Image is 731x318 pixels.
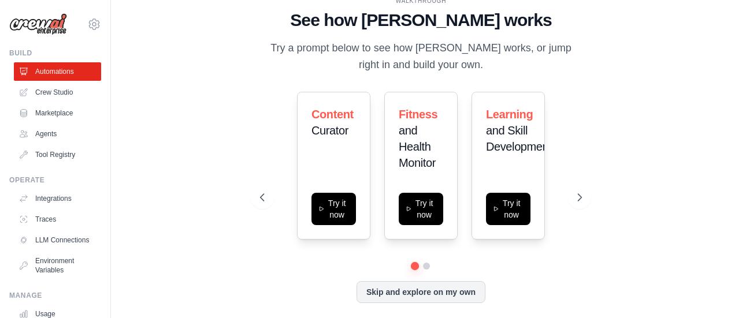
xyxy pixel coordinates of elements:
a: Crew Studio [14,83,101,102]
button: Try it now [311,193,356,225]
button: Try it now [486,193,530,225]
img: Logo [9,13,67,35]
button: Skip and explore on my own [357,281,485,303]
a: LLM Connections [14,231,101,249]
a: Environment Variables [14,252,101,279]
span: Fitness [399,108,437,121]
p: Try a prompt below to see how [PERSON_NAME] works, or jump right in and build your own. [260,40,582,74]
span: Curator [311,124,348,137]
a: Marketplace [14,104,101,122]
span: Learning [486,108,533,121]
a: Integrations [14,189,101,208]
span: Content [311,108,354,121]
a: Agents [14,125,101,143]
div: Operate [9,175,101,185]
a: Traces [14,210,101,229]
div: Manage [9,291,101,300]
button: Try it now [399,193,443,225]
span: and Health Monitor [399,124,436,169]
div: Build [9,48,101,58]
a: Automations [14,62,101,81]
h1: See how [PERSON_NAME] works [260,10,582,31]
a: Tool Registry [14,145,101,164]
span: and Skill Development [486,124,551,153]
